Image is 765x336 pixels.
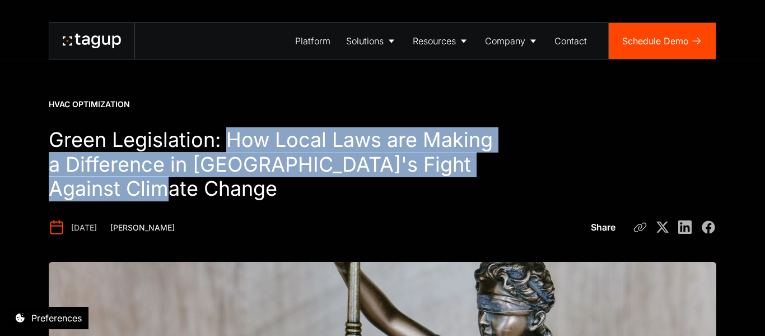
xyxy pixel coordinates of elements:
div: Preferences [31,311,82,325]
a: Schedule Demo [609,23,716,59]
div: Resources [413,34,456,48]
div: [DATE] [71,222,97,233]
div: Solutions [346,34,384,48]
a: Platform [287,23,338,59]
div: Share [591,220,615,234]
a: Resources [405,23,477,59]
div: HVAC Optimization [49,99,130,110]
a: Solutions [338,23,405,59]
h1: Green Legislation: How Local Laws are Making a Difference in [GEOGRAPHIC_DATA]'s Fight Against Cl... [49,128,493,202]
a: Contact [547,23,595,59]
div: Contact [554,34,587,48]
div: Company [485,34,525,48]
div: Schedule Demo [622,34,689,48]
a: Company [477,23,547,59]
div: [PERSON_NAME] [110,222,175,233]
div: Platform [295,34,330,48]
